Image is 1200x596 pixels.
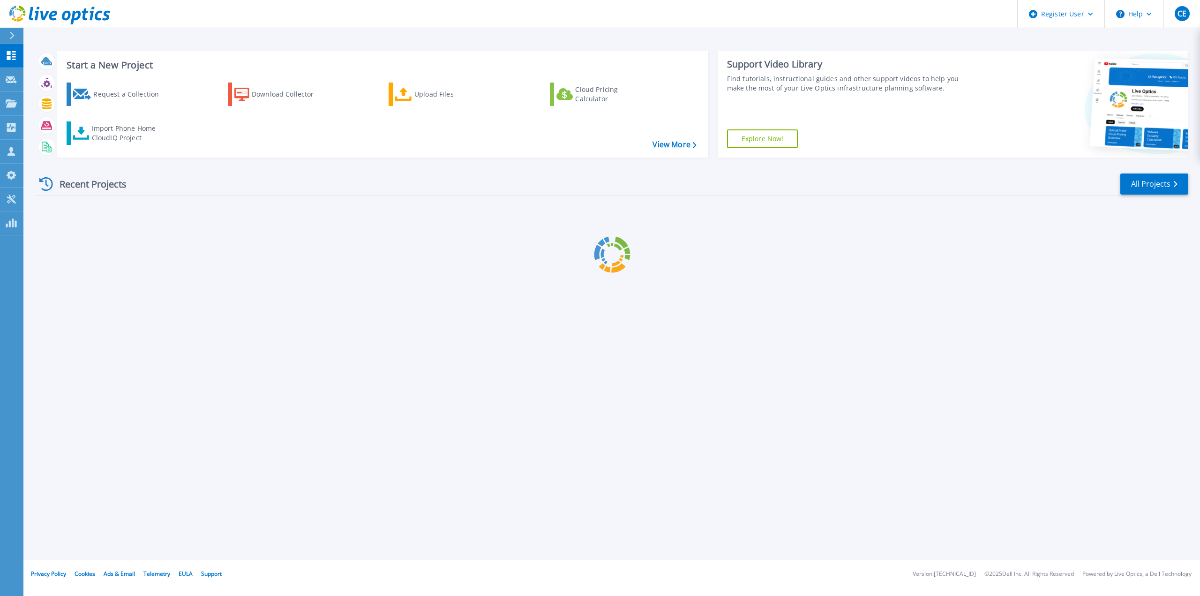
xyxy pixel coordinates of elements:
[652,140,696,149] a: View More
[550,83,654,106] a: Cloud Pricing Calculator
[727,129,798,148] a: Explore Now!
[984,571,1074,577] li: © 2025 Dell Inc. All Rights Reserved
[727,74,970,93] div: Find tutorials, instructional guides and other support videos to help you make the most of your L...
[1177,10,1186,17] span: CE
[414,85,489,104] div: Upload Files
[92,124,165,143] div: Import Phone Home CloudIQ Project
[1120,174,1188,195] a: All Projects
[75,570,95,578] a: Cookies
[228,83,332,106] a: Download Collector
[143,570,170,578] a: Telemetry
[913,571,976,577] li: Version: [TECHNICAL_ID]
[104,570,135,578] a: Ads & Email
[179,570,193,578] a: EULA
[1082,571,1192,577] li: Powered by Live Optics, a Dell Technology
[727,58,970,70] div: Support Video Library
[67,60,696,70] h3: Start a New Project
[67,83,171,106] a: Request a Collection
[31,570,66,578] a: Privacy Policy
[252,85,327,104] div: Download Collector
[575,85,650,104] div: Cloud Pricing Calculator
[93,85,168,104] div: Request a Collection
[389,83,493,106] a: Upload Files
[201,570,222,578] a: Support
[36,173,139,196] div: Recent Projects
